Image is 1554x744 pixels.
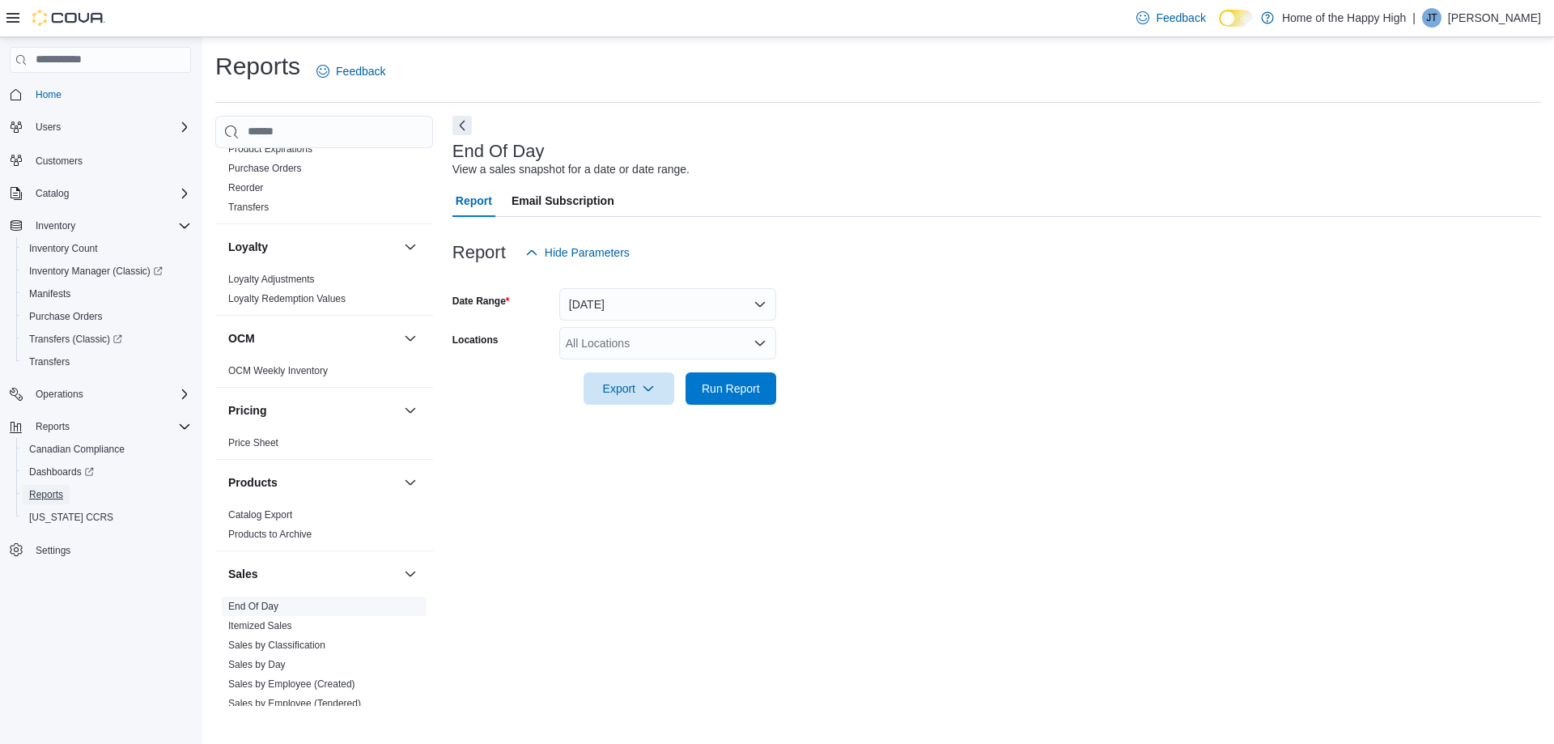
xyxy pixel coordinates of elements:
span: Transfers [23,352,191,372]
span: Hide Parameters [545,244,630,261]
button: Home [3,83,197,106]
span: Sales by Employee (Tendered) [228,697,361,710]
a: End Of Day [228,601,278,612]
span: Catalog Export [228,508,292,521]
a: Customers [29,151,89,171]
button: Next [452,116,472,135]
button: Loyalty [228,239,397,255]
button: Canadian Compliance [16,438,197,461]
span: Feedback [1156,10,1205,26]
h3: Sales [228,566,258,582]
h3: Loyalty [228,239,268,255]
span: Transfers [228,201,269,214]
span: Dashboards [29,466,94,478]
a: Product Expirations [228,143,312,155]
a: Dashboards [23,462,100,482]
span: Purchase Orders [23,307,191,326]
span: Price Sheet [228,436,278,449]
span: Feedback [336,63,385,79]
h3: Report [452,243,506,262]
div: Loyalty [215,270,433,315]
a: Canadian Compliance [23,440,131,459]
button: Catalog [3,182,197,205]
h3: OCM [228,330,255,346]
span: Inventory Count [29,242,98,255]
span: Washington CCRS [23,508,191,527]
a: Sales by Employee (Created) [228,678,355,690]
button: OCM [228,330,397,346]
a: Settings [29,541,77,560]
a: [US_STATE] CCRS [23,508,120,527]
a: Loyalty Redemption Values [228,293,346,304]
button: Sales [228,566,397,582]
a: Sales by Day [228,659,286,670]
span: Report [456,185,492,217]
span: Users [29,117,191,137]
button: Operations [3,383,197,406]
span: Transfers (Classic) [29,333,122,346]
span: [US_STATE] CCRS [29,511,113,524]
span: Reports [23,485,191,504]
button: Export [584,372,674,405]
a: Price Sheet [228,437,278,449]
button: Reports [29,417,76,436]
span: Email Subscription [512,185,614,217]
span: Customers [36,155,83,168]
button: Operations [29,385,90,404]
span: Dark Mode [1219,27,1220,28]
button: Users [29,117,67,137]
a: Purchase Orders [228,163,302,174]
button: Pricing [401,401,420,420]
span: Catalog [36,187,69,200]
a: Dashboards [16,461,197,483]
span: JT [1426,8,1437,28]
span: Users [36,121,61,134]
p: [PERSON_NAME] [1448,8,1541,28]
div: Products [215,505,433,551]
button: Settings [3,538,197,562]
button: Manifests [16,283,197,305]
button: Pricing [228,402,397,419]
span: Settings [29,540,191,560]
button: Run Report [686,372,776,405]
button: Purchase Orders [16,305,197,328]
a: Itemized Sales [228,620,292,631]
span: Operations [36,388,83,401]
a: Transfers (Classic) [23,329,129,349]
a: Loyalty Adjustments [228,274,315,285]
span: Manifests [23,284,191,304]
span: End Of Day [228,600,278,613]
span: Inventory Manager (Classic) [23,261,191,281]
h1: Reports [215,50,300,83]
button: OCM [401,329,420,348]
button: Reports [3,415,197,438]
span: Reports [29,417,191,436]
div: View a sales snapshot for a date or date range. [452,161,690,178]
span: Sales by Classification [228,639,325,652]
input: Dark Mode [1219,10,1253,27]
button: Loyalty [401,237,420,257]
a: Transfers [228,202,269,213]
span: Loyalty Redemption Values [228,292,346,305]
a: Manifests [23,284,77,304]
button: Open list of options [754,337,766,350]
button: Products [401,473,420,492]
span: Loyalty Adjustments [228,273,315,286]
span: Inventory Count [23,239,191,258]
a: Reorder [228,182,263,193]
a: OCM Weekly Inventory [228,365,328,376]
span: Operations [29,385,191,404]
a: Transfers (Classic) [16,328,197,351]
label: Locations [452,334,499,346]
a: Inventory Manager (Classic) [23,261,169,281]
button: Hide Parameters [519,236,636,269]
span: Inventory [29,216,191,236]
span: Sales by Day [228,658,286,671]
div: Joel Thomas [1422,8,1441,28]
button: Reports [16,483,197,506]
span: OCM Weekly Inventory [228,364,328,377]
span: Purchase Orders [228,162,302,175]
span: Dashboards [23,462,191,482]
span: Purchase Orders [29,310,103,323]
a: Feedback [1130,2,1212,34]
